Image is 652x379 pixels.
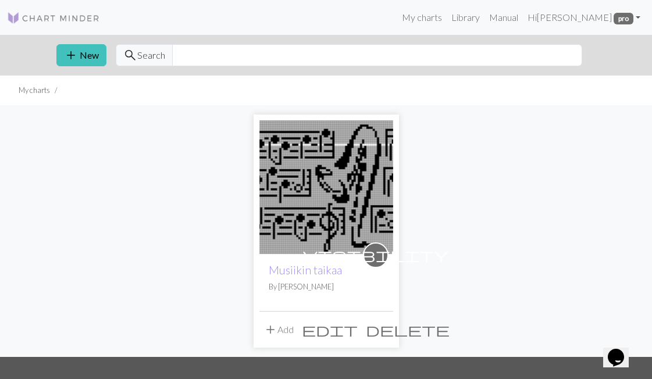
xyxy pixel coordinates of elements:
[259,180,393,191] a: Musiikin taikaa
[298,319,362,341] button: Edit
[64,47,78,63] span: add
[366,321,450,338] span: delete
[484,6,523,29] a: Manual
[302,323,358,337] i: Edit
[614,13,633,24] span: pro
[603,332,640,367] iframe: chat widget
[7,11,100,25] img: Logo
[259,120,393,254] img: Musiikin taikaa
[56,44,106,66] button: New
[263,321,277,338] span: add
[19,85,50,96] li: My charts
[447,6,484,29] a: Library
[269,281,384,292] p: By [PERSON_NAME]
[303,244,448,267] i: private
[269,263,342,277] a: Musiikin taikaa
[302,321,358,338] span: edit
[303,246,448,264] span: visibility
[137,48,165,62] span: Search
[397,6,447,29] a: My charts
[362,319,454,341] button: Delete
[523,6,645,29] a: Hi[PERSON_NAME] pro
[259,319,298,341] button: Add
[123,47,137,63] span: search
